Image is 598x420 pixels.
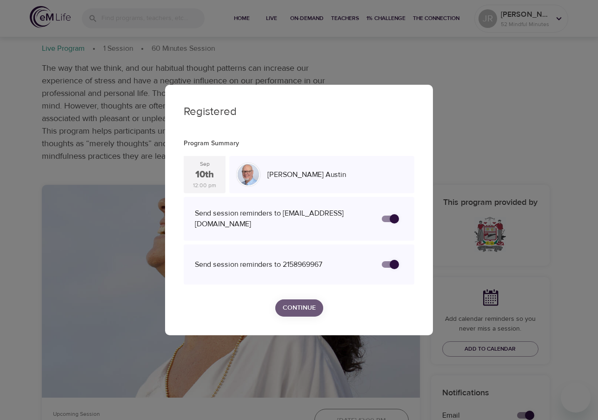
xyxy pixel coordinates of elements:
[275,299,323,317] button: Continue
[264,166,411,184] div: [PERSON_NAME] Austin
[184,139,414,149] p: Program Summary
[195,208,372,230] div: Send session reminders to [EMAIL_ADDRESS][DOMAIN_NAME]
[200,160,210,168] div: Sep
[195,259,372,270] div: Send session reminders to 2158969967
[195,168,214,182] div: 10th
[193,182,216,190] div: 12:00 pm
[184,103,414,120] p: Registered
[283,302,316,314] span: Continue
